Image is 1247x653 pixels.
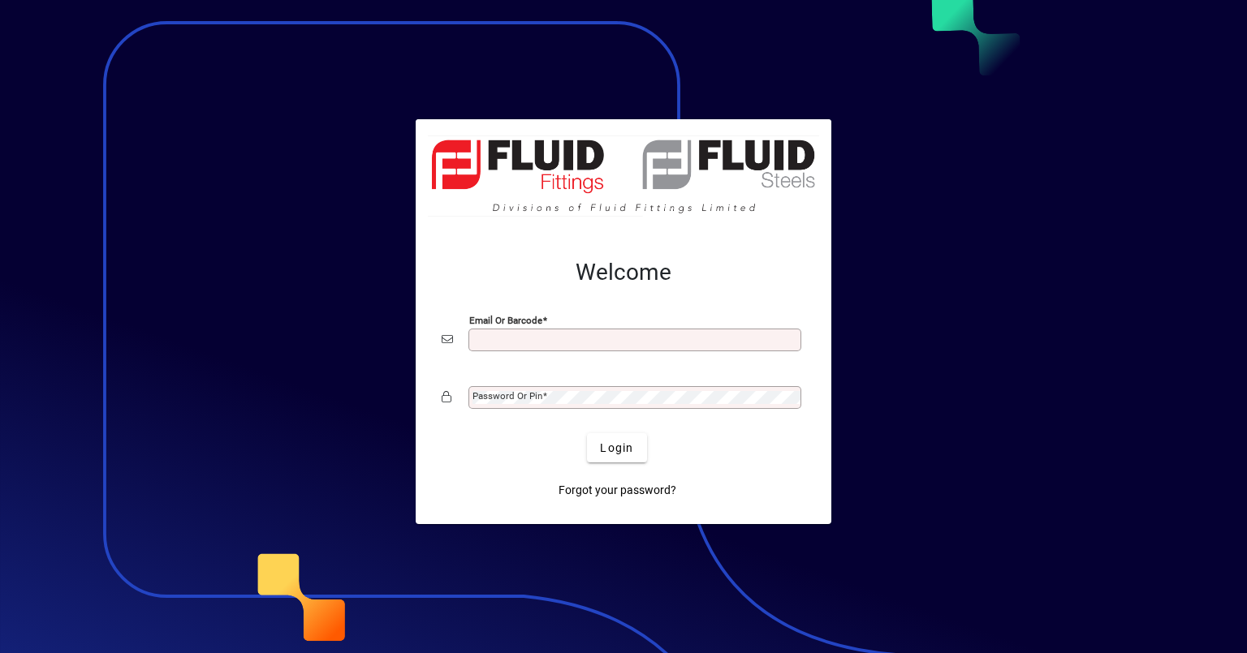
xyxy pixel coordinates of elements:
[600,440,633,457] span: Login
[472,390,542,402] mat-label: Password or Pin
[442,259,805,286] h2: Welcome
[559,482,676,499] span: Forgot your password?
[552,475,683,505] a: Forgot your password?
[469,315,542,326] mat-label: Email or Barcode
[587,433,646,462] button: Login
